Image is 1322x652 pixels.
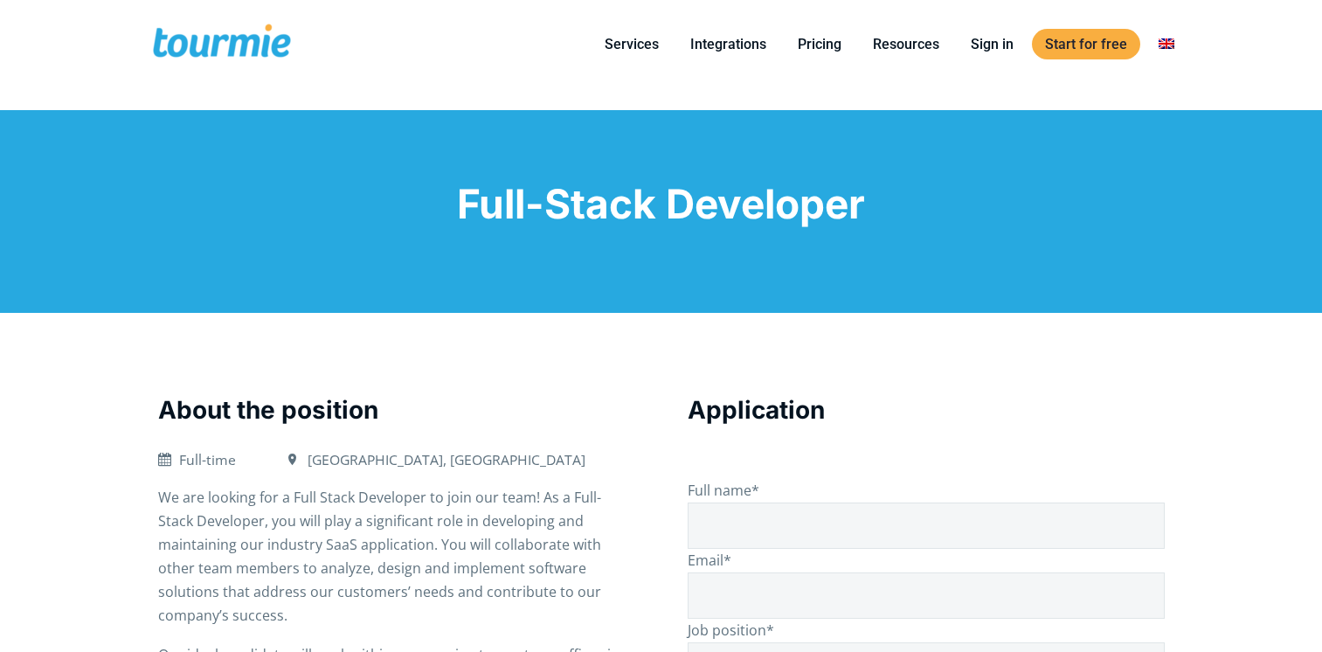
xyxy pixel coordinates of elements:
input: Email* [688,572,1165,619]
label: Full name* [688,481,1165,534]
a: Services [592,33,672,55]
div: [GEOGRAPHIC_DATA], [GEOGRAPHIC_DATA] [308,450,585,471]
a: Sign in [958,33,1027,55]
input: Full name* [688,503,1165,549]
a: Pricing [785,33,855,55]
span: We are looking for a Full Stack Developer to join our team! As a Full-Stack Developer, you will p... [158,488,601,625]
a: Start for free [1032,29,1140,59]
span:  [151,453,179,467]
a: Resources [860,33,952,55]
label: Email* [688,551,1165,604]
a: Integrations [677,33,779,55]
span: Full-Stack Developer [457,179,865,228]
div: Full-time [179,450,236,471]
span:  [280,453,308,467]
h3: About the position [158,393,635,427]
h3: Application [688,393,1165,427]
